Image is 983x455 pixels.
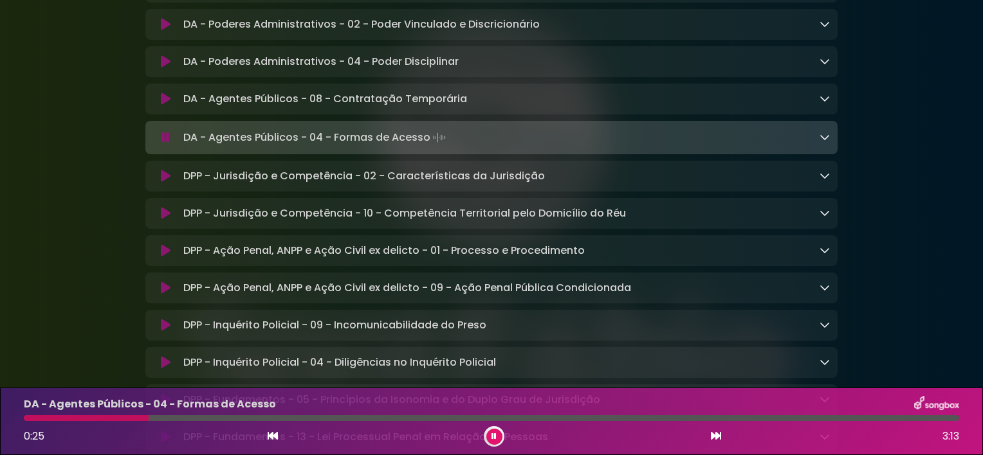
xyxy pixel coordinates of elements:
p: DPP - Jurisdição e Competência - 10 - Competência Territorial pelo Domicílio do Réu [183,206,626,221]
p: DPP - Jurisdição e Competência - 02 - Características da Jurisdição [183,168,545,184]
p: DA - Poderes Administrativos - 02 - Poder Vinculado e Discricionário [183,17,540,32]
p: DA - Agentes Públicos - 04 - Formas de Acesso [24,397,276,412]
img: songbox-logo-white.png [914,396,959,413]
p: DPP - Inquérito Policial - 04 - Diligências no Inquérito Policial [183,355,496,370]
p: DA - Agentes Públicos - 08 - Contratação Temporária [183,91,467,107]
p: DA - Poderes Administrativos - 04 - Poder Disciplinar [183,54,459,69]
span: 3:13 [942,429,959,444]
p: DPP - Ação Penal, ANPP e Ação Civil ex delicto - 09 - Ação Penal Pública Condicionada [183,280,631,296]
img: waveform4.gif [430,129,448,147]
p: DPP - Inquérito Policial - 09 - Incomunicabilidade do Preso [183,317,486,333]
p: DA - Agentes Públicos - 04 - Formas de Acesso [183,129,448,147]
span: 0:25 [24,429,44,443]
p: DPP - Ação Penal, ANPP e Ação Civil ex delicto - 01 - Processo e Procedimento [183,243,585,258]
